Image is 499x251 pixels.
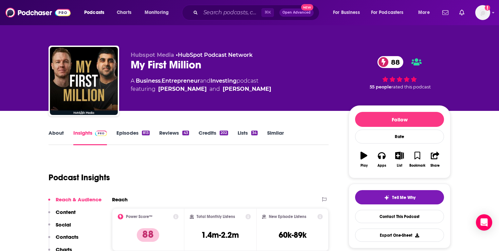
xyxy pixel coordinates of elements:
[159,130,189,145] a: Reviews43
[238,130,258,145] a: Lists34
[209,85,220,93] span: and
[182,131,189,135] div: 43
[409,164,425,168] div: Bookmark
[200,78,210,84] span: and
[384,195,389,200] img: tell me why sparkle
[145,8,169,17] span: Monitoring
[426,147,444,172] button: Share
[267,130,284,145] a: Similar
[418,8,430,17] span: More
[301,4,313,11] span: New
[475,5,490,20] img: User Profile
[391,147,408,172] button: List
[279,230,307,240] h3: 60k-89k
[475,5,490,20] button: Show profile menu
[112,7,135,18] a: Charts
[5,6,71,19] img: Podchaser - Follow, Share and Rate Podcasts
[223,85,271,93] a: Shaan Puri
[178,52,253,58] a: HubSpot Podcast Network
[201,230,239,240] h3: 1.4m-2.2m
[391,84,431,89] span: rated this podcast
[112,196,128,203] h2: Reach
[367,7,413,18] button: open menu
[48,209,76,221] button: Content
[210,78,237,84] a: Investing
[430,164,440,168] div: Share
[355,190,444,204] button: tell me why sparkleTell Me Why
[126,214,152,219] h2: Power Score™
[136,78,161,84] a: Business
[355,147,373,172] button: Play
[373,147,390,172] button: Apps
[392,195,415,200] span: Tell Me Why
[355,229,444,242] button: Export One-Sheet
[408,147,426,172] button: Bookmark
[49,172,110,183] h1: Podcast Insights
[413,7,438,18] button: open menu
[56,221,71,228] p: Social
[117,8,131,17] span: Charts
[161,78,162,84] span: ,
[220,131,228,135] div: 202
[457,7,467,18] a: Show notifications dropdown
[188,5,326,20] div: Search podcasts, credits, & more...
[476,214,492,231] div: Open Intercom Messenger
[349,52,450,94] div: 88 55 peoplerated this podcast
[162,78,200,84] a: Entrepreneur
[355,112,444,127] button: Follow
[158,85,207,93] a: Sam Parr
[79,7,113,18] button: open menu
[131,85,271,93] span: featuring
[377,56,403,68] a: 88
[279,9,314,17] button: Open AdvancedNew
[56,234,78,240] p: Contacts
[261,8,274,17] span: ⌘ K
[361,164,368,168] div: Play
[370,84,391,89] span: 55 people
[355,210,444,223] a: Contact This Podcast
[73,130,107,145] a: InsightsPodchaser Pro
[485,5,490,11] svg: Add a profile image
[50,47,118,115] img: My First Million
[131,77,271,93] div: A podcast
[131,52,174,58] span: Hubspot Media
[371,8,404,17] span: For Podcasters
[282,11,311,14] span: Open Advanced
[49,130,64,145] a: About
[142,131,150,135] div: 813
[56,196,101,203] p: Reach & Audience
[48,221,71,234] button: Social
[140,7,178,18] button: open menu
[84,8,104,17] span: Podcasts
[48,234,78,246] button: Contacts
[251,131,258,135] div: 34
[176,52,253,58] span: •
[475,5,490,20] span: Logged in as SolComms
[199,130,228,145] a: Credits202
[48,196,101,209] button: Reach & Audience
[377,164,386,168] div: Apps
[440,7,451,18] a: Show notifications dropdown
[197,214,235,219] h2: Total Monthly Listens
[201,7,261,18] input: Search podcasts, credits, & more...
[269,214,306,219] h2: New Episode Listens
[328,7,368,18] button: open menu
[333,8,360,17] span: For Business
[137,228,159,242] p: 88
[95,131,107,136] img: Podchaser Pro
[116,130,150,145] a: Episodes813
[355,130,444,144] div: Rate
[384,56,403,68] span: 88
[397,164,402,168] div: List
[56,209,76,215] p: Content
